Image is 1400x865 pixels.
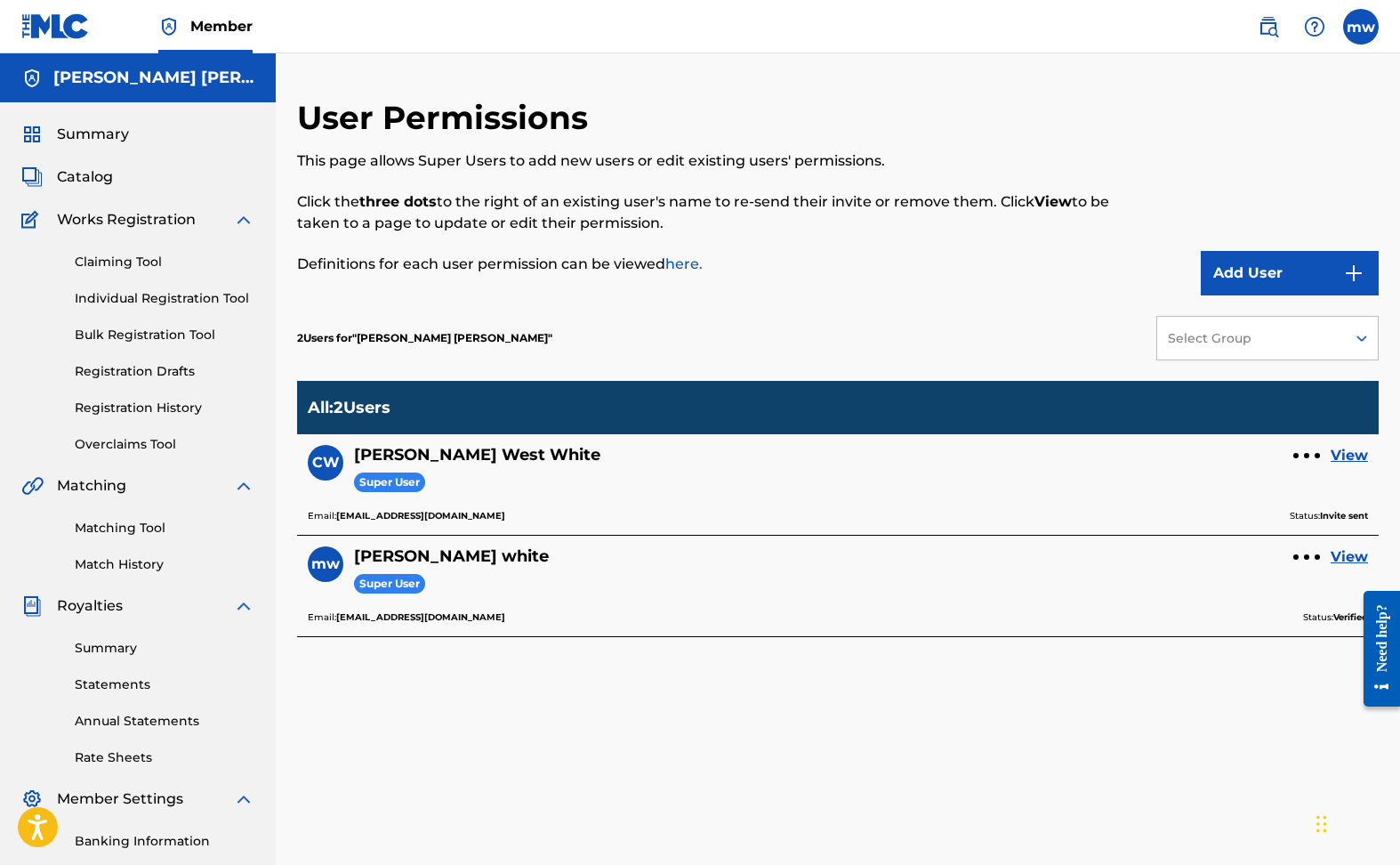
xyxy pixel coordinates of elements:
img: Works Registration [21,209,44,230]
img: search [1258,16,1279,37]
span: MICHAEL ANTHONY WHITE [352,331,552,344]
span: Member Settings [57,788,183,810]
b: [EMAIL_ADDRESS][DOMAIN_NAME] [336,510,505,521]
a: SummarySummary [21,124,129,145]
span: Member [190,16,253,36]
img: Matching [21,475,44,497]
img: MLC Logo [21,13,90,39]
a: Claiming Tool [75,253,254,271]
b: [EMAIL_ADDRESS][DOMAIN_NAME] [336,611,505,623]
iframe: Chat Widget [1311,780,1400,865]
a: Public Search [1251,9,1286,44]
div: Drag [1316,797,1327,851]
a: CatalogCatalog [21,166,113,188]
span: Super User [354,473,425,493]
img: Top Rightsholder [158,16,180,37]
span: Super User [354,574,425,594]
a: Summary [75,639,254,658]
h2: User Permissions [297,98,597,138]
div: Help [1297,9,1332,44]
a: Annual Statements [75,712,254,731]
img: 9d2ae6d4665cec9f34b9.svg [1343,263,1364,284]
span: Matching [57,475,126,497]
h5: michael white [354,546,549,567]
p: Definitions for each user permission can be viewed [297,254,1130,275]
span: Catalog [57,166,113,188]
h5: MICHAEL ANTHONY WHITE [53,68,254,88]
img: expand [233,595,254,617]
div: Select Group [1168,329,1333,348]
span: CW [312,452,340,473]
b: Invite sent [1320,510,1368,521]
a: Banking Information [75,832,254,851]
h5: Cassandra West White [354,445,600,465]
p: This page allows Super Users to add new users or edit existing users' permissions. [297,150,1130,172]
span: Summary [57,124,129,145]
a: Individual Registration Tool [75,289,254,308]
img: expand [233,209,254,230]
a: Statements [75,675,254,694]
strong: three dots [359,193,437,210]
img: Member Settings [21,788,43,810]
img: Summary [21,124,43,145]
img: expand [233,475,254,497]
a: Registration Drafts [75,362,254,381]
p: Email: [308,508,505,524]
img: Catalog [21,166,43,188]
img: help [1304,16,1325,37]
img: expand [233,788,254,810]
p: Click the to the right of an existing user's name to re-send their invite or remove them. Click t... [297,191,1130,234]
a: here. [665,255,703,272]
a: Rate Sheets [75,748,254,767]
p: Email: [308,610,505,626]
b: Verified [1333,611,1368,623]
span: Works Registration [57,209,196,230]
a: Overclaims Tool [75,435,254,454]
strong: View [1034,193,1072,210]
a: View [1331,546,1368,568]
span: Royalties [57,595,123,617]
a: Matching Tool [75,519,254,538]
a: Match History [75,555,254,574]
a: Registration History [75,399,254,417]
a: View [1331,445,1368,466]
button: Add User [1201,251,1379,295]
iframe: Resource Center [1350,577,1400,720]
a: Bulk Registration Tool [75,326,254,344]
span: mw [311,554,340,575]
div: User Menu [1343,9,1379,44]
p: Status: [1303,610,1368,626]
p: Status: [1290,508,1368,524]
img: Royalties [21,595,43,617]
p: All : 2 Users [308,398,390,417]
img: Accounts [21,68,43,89]
span: 2 Users for [297,331,352,344]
